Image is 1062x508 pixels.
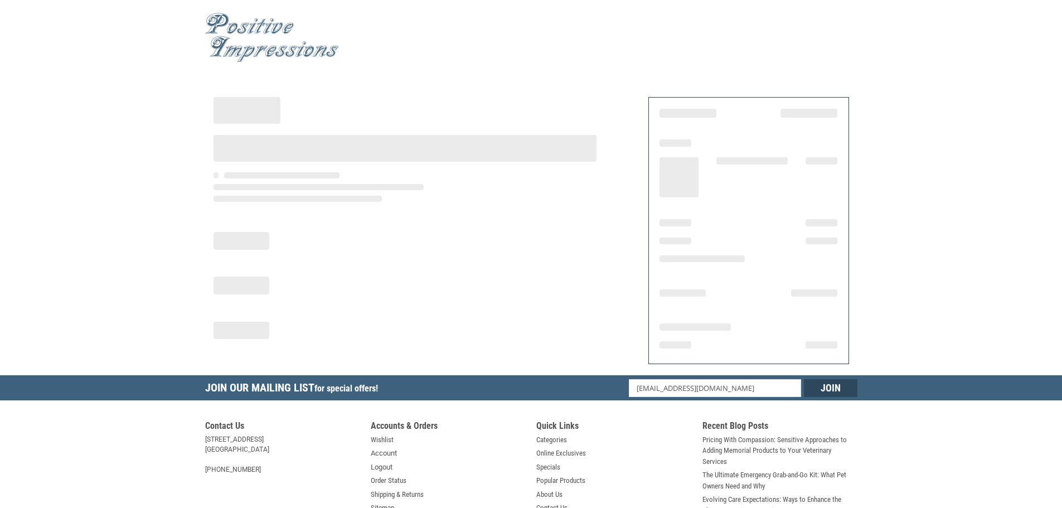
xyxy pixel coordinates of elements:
[371,448,397,459] a: Account
[371,475,406,486] a: Order Status
[371,489,424,500] a: Shipping & Returns
[371,462,392,473] a: Logout
[314,383,378,394] span: for special offers!
[536,434,567,446] a: Categories
[702,420,857,434] h5: Recent Blog Posts
[205,13,339,62] img: Positive Impressions
[536,475,585,486] a: Popular Products
[702,470,857,491] a: The Ultimate Emergency Grab-and-Go Kit: What Pet Owners Need and Why
[371,420,526,434] h5: Accounts & Orders
[205,375,384,404] h5: Join Our Mailing List
[371,434,394,446] a: Wishlist
[205,420,360,434] h5: Contact Us
[536,462,560,473] a: Specials
[629,379,801,397] input: Email
[205,434,360,475] address: [STREET_ADDRESS] [GEOGRAPHIC_DATA] [PHONE_NUMBER]
[536,420,691,434] h5: Quick Links
[804,379,857,397] input: Join
[536,448,586,459] a: Online Exclusives
[702,434,857,467] a: Pricing With Compassion: Sensitive Approaches to Adding Memorial Products to Your Veterinary Serv...
[536,489,562,500] a: About Us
